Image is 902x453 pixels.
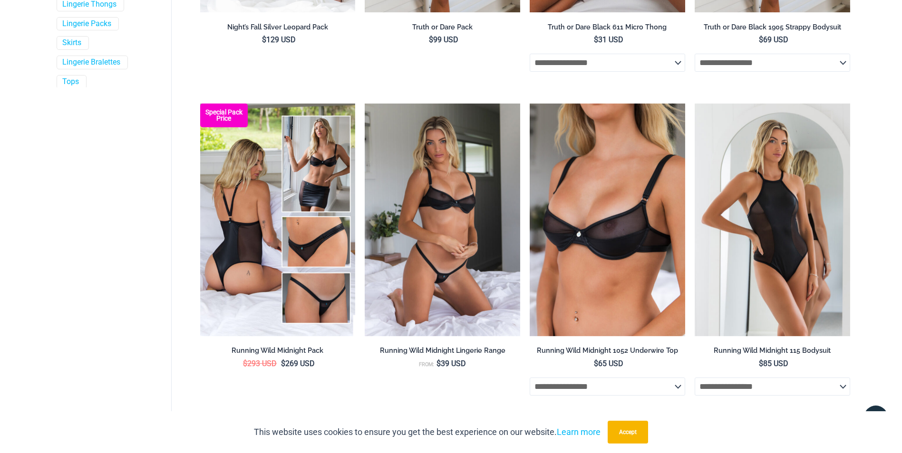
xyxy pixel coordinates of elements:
span: $ [594,359,598,368]
h2: Truth or Dare Black 611 Micro Thong [530,23,685,32]
bdi: 65 USD [594,359,623,368]
p: This website uses cookies to ensure you get the best experience on our website. [254,425,601,439]
bdi: 31 USD [594,35,623,44]
a: Night’s Fall Silver Leopard Pack [200,23,356,35]
span: $ [759,359,763,368]
span: $ [594,35,598,44]
bdi: 293 USD [243,359,277,368]
bdi: 99 USD [429,35,458,44]
a: Lingerie Bralettes [62,57,120,67]
h2: Night’s Fall Silver Leopard Pack [200,23,356,32]
a: Running Wild Midnight Pack [200,346,356,359]
bdi: 129 USD [262,35,296,44]
bdi: 269 USD [281,359,315,368]
button: Accept [608,421,648,444]
a: Running Wild Midnight 115 Bodysuit 02Running Wild Midnight 115 Bodysuit 12Running Wild Midnight 1... [695,104,850,336]
h2: Running Wild Midnight Lingerie Range [365,346,520,355]
a: Truth or Dare Pack [365,23,520,35]
bdi: 39 USD [436,359,466,368]
a: Running Wild Midnight 1052 Underwire Top [530,346,685,359]
h2: Running Wild Midnight 1052 Underwire Top [530,346,685,355]
a: Truth or Dare Black 1905 Strappy Bodysuit [695,23,850,35]
h2: Running Wild Midnight 115 Bodysuit [695,346,850,355]
span: $ [429,35,433,44]
a: Learn more [557,427,601,437]
h2: Truth or Dare Black 1905 Strappy Bodysuit [695,23,850,32]
a: Running Wild Midnight 1052 Top 6512 Bottom 02Running Wild Midnight 1052 Top 6512 Bottom 05Running... [365,104,520,336]
a: Running Wild Midnight 1052 Top 01Running Wild Midnight 1052 Top 6052 Bottom 06Running Wild Midnig... [530,104,685,336]
span: $ [759,35,763,44]
b: Special Pack Price [200,109,248,122]
span: $ [281,359,285,368]
span: $ [262,35,266,44]
a: Lingerie Packs [62,19,111,29]
img: Running Wild Midnight 1052 Top 01 [530,104,685,336]
a: Truth or Dare Black 611 Micro Thong [530,23,685,35]
a: All Styles (1) Running Wild Midnight 1052 Top 6512 Bottom 04Running Wild Midnight 1052 Top 6512 B... [200,104,356,336]
img: All Styles (1) [200,104,356,336]
a: Running Wild Midnight 115 Bodysuit [695,346,850,359]
bdi: 85 USD [759,359,788,368]
h2: Truth or Dare Pack [365,23,520,32]
span: $ [436,359,441,368]
a: Tops [62,77,79,87]
img: Running Wild Midnight 115 Bodysuit 02 [695,104,850,336]
img: Running Wild Midnight 1052 Top 6512 Bottom 02 [365,104,520,336]
a: Running Wild Midnight Lingerie Range [365,346,520,359]
span: From: [419,361,434,368]
h2: Running Wild Midnight Pack [200,346,356,355]
span: $ [243,359,247,368]
a: Skirts [62,38,81,48]
bdi: 69 USD [759,35,788,44]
